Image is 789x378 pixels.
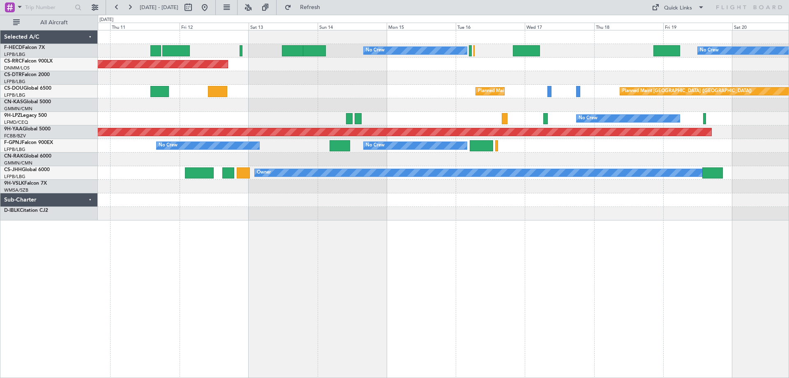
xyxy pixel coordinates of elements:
[257,167,271,179] div: Owner
[4,100,23,104] span: CN-KAS
[4,72,22,77] span: CS-DTR
[456,23,525,30] div: Tue 16
[4,51,25,58] a: LFPB/LBG
[4,187,28,193] a: WMSA/SZB
[25,1,72,14] input: Trip Number
[387,23,456,30] div: Mon 15
[664,4,692,12] div: Quick Links
[4,140,22,145] span: F-GPNJ
[281,1,330,14] button: Refresh
[293,5,328,10] span: Refresh
[4,127,51,132] a: 9H-YAAGlobal 5000
[4,72,50,77] a: CS-DTRFalcon 2000
[478,85,607,97] div: Planned Maint [GEOGRAPHIC_DATA] ([GEOGRAPHIC_DATA])
[4,154,51,159] a: CN-RAKGlobal 6000
[4,160,32,166] a: GMMN/CMN
[4,167,22,172] span: CS-JHH
[366,139,385,152] div: No Crew
[140,4,178,11] span: [DATE] - [DATE]
[594,23,663,30] div: Thu 18
[366,44,385,57] div: No Crew
[4,181,24,186] span: 9H-VSLK
[4,59,22,64] span: CS-RRC
[9,16,89,29] button: All Aircraft
[4,154,23,159] span: CN-RAK
[622,85,752,97] div: Planned Maint [GEOGRAPHIC_DATA] ([GEOGRAPHIC_DATA])
[4,167,50,172] a: CS-JHHGlobal 6000
[4,65,30,71] a: DNMM/LOS
[4,86,23,91] span: CS-DOU
[4,140,53,145] a: F-GPNJFalcon 900EX
[4,59,53,64] a: CS-RRCFalcon 900LX
[4,133,26,139] a: FCBB/BZV
[99,16,113,23] div: [DATE]
[4,106,32,112] a: GMMN/CMN
[663,23,732,30] div: Fri 19
[4,127,23,132] span: 9H-YAA
[21,20,87,26] span: All Aircraft
[159,139,178,152] div: No Crew
[648,1,708,14] button: Quick Links
[4,208,20,213] span: D-IBLK
[4,113,47,118] a: 9H-LPZLegacy 500
[180,23,249,30] div: Fri 12
[4,181,47,186] a: 9H-VSLKFalcon 7X
[318,23,387,30] div: Sun 14
[4,45,45,50] a: F-HECDFalcon 7X
[4,86,51,91] a: CS-DOUGlobal 6500
[579,112,598,125] div: No Crew
[4,45,22,50] span: F-HECD
[700,44,719,57] div: No Crew
[4,100,51,104] a: CN-KASGlobal 5000
[4,92,25,98] a: LFPB/LBG
[249,23,318,30] div: Sat 13
[4,119,28,125] a: LFMD/CEQ
[4,208,48,213] a: D-IBLKCitation CJ2
[110,23,179,30] div: Thu 11
[525,23,594,30] div: Wed 17
[4,146,25,153] a: LFPB/LBG
[4,79,25,85] a: LFPB/LBG
[4,174,25,180] a: LFPB/LBG
[4,113,21,118] span: 9H-LPZ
